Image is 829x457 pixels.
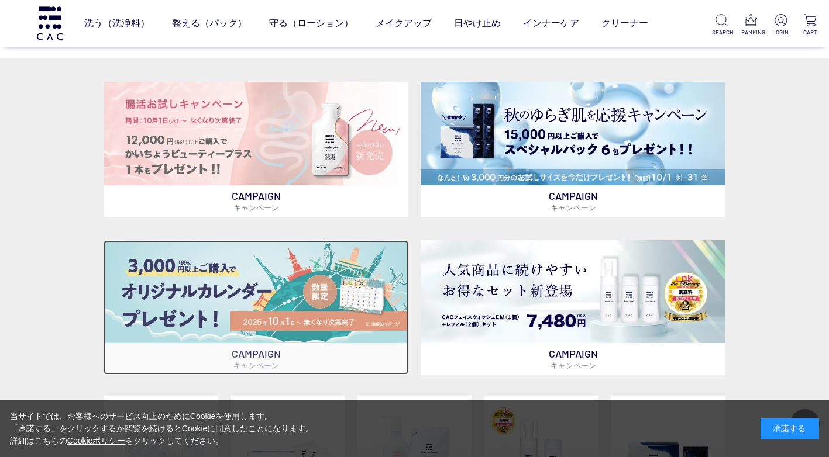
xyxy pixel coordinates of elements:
[421,82,725,185] img: スペシャルパックお試しプレゼント
[551,361,596,370] span: キャンペーン
[104,240,408,344] img: カレンダープレゼント
[801,28,820,37] p: CART
[421,82,725,217] a: スペシャルパックお試しプレゼント スペシャルパックお試しプレゼント CAMPAIGNキャンペーン
[104,82,408,217] a: 腸活お試しキャンペーン 腸活お試しキャンペーン CAMPAIGNキャンペーン
[421,343,725,375] p: CAMPAIGN
[84,7,150,40] a: 洗う（洗浄料）
[104,240,408,375] a: カレンダープレゼント カレンダープレゼント CAMPAIGNキャンペーン
[35,6,64,40] img: logo
[761,418,819,439] div: 承諾する
[771,14,790,37] a: LOGIN
[454,7,501,40] a: 日やけ止め
[172,7,247,40] a: 整える（パック）
[376,7,432,40] a: メイクアップ
[551,203,596,212] span: キャンペーン
[67,436,126,445] a: Cookieポリシー
[741,28,760,37] p: RANKING
[421,240,725,375] a: フェイスウォッシュ＋レフィル2個セット フェイスウォッシュ＋レフィル2個セット CAMPAIGNキャンペーン
[421,240,725,344] img: フェイスウォッシュ＋レフィル2個セット
[233,361,279,370] span: キャンペーン
[771,28,790,37] p: LOGIN
[741,14,760,37] a: RANKING
[104,82,408,185] img: 腸活お試しキャンペーン
[104,185,408,217] p: CAMPAIGN
[712,28,731,37] p: SEARCH
[104,343,408,375] p: CAMPAIGN
[233,203,279,212] span: キャンペーン
[801,14,820,37] a: CART
[523,7,579,40] a: インナーケア
[10,410,314,447] div: 当サイトでは、お客様へのサービス向上のためにCookieを使用します。 「承諾する」をクリックするか閲覧を続けるとCookieに同意したことになります。 詳細はこちらの をクリックしてください。
[421,185,725,217] p: CAMPAIGN
[601,7,648,40] a: クリーナー
[712,14,731,37] a: SEARCH
[269,7,353,40] a: 守る（ローション）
